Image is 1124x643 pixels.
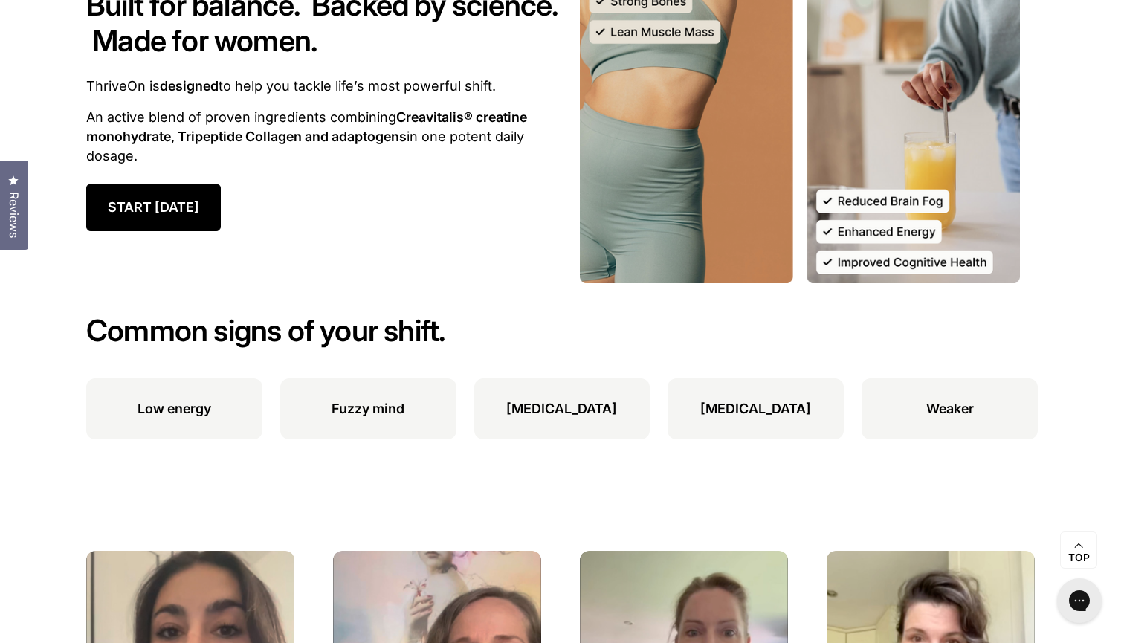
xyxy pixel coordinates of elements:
p: Weaker [926,399,974,419]
h2: Common signs of your shift. [86,313,1038,349]
strong: designed [160,78,219,94]
p: ThriveOn is to help you tackle life’s most powerful shift. [86,77,562,96]
strong: Creavitalis® creatine monohydrate, Tripeptide Collagen and adaptogens [86,109,527,144]
p: [MEDICAL_DATA] [700,399,811,419]
iframe: Gorgias live chat messenger [1050,573,1109,628]
span: Top [1068,552,1090,565]
p: Low energy [138,399,211,419]
p: An active blend of proven ingredients combining in one potent daily dosage. [86,108,562,166]
a: START [DATE] [86,184,221,231]
span: Reviews [4,192,23,238]
p: Fuzzy mind [332,399,404,419]
p: [MEDICAL_DATA] [506,399,617,419]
